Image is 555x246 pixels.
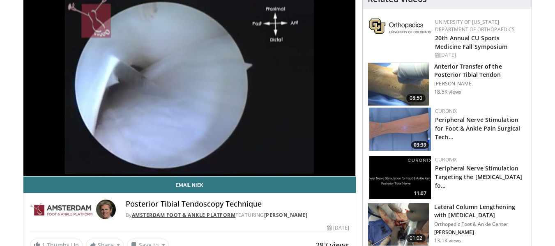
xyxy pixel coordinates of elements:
span: 01:02 [406,234,426,242]
p: 13.1K views [434,237,461,244]
a: Curonix [435,156,457,163]
img: 355603a8-37da-49b6-856f-e00d7e9307d3.png.150x105_q85_autocrop_double_scale_upscale_version-0.2.png [369,18,431,34]
a: Curonix [435,108,457,115]
a: University of [US_STATE] Department of Orthopaedics [435,18,515,33]
img: 545648_3.png.150x105_q85_crop-smart_upscale.jpg [368,203,429,246]
h3: Anterior Transfer of the Posterior Tibial Tendon [434,62,527,79]
a: Amsterdam Foot & Ankle Platform [132,212,236,218]
img: Avatar [96,200,116,219]
div: [DATE] [435,51,525,59]
span: 08:50 [406,94,426,102]
p: 18.5K views [434,89,461,95]
a: Peripheral Nerve Stimulation for Foot & Ankle Pain Surgical Tech… [435,116,520,141]
img: Amsterdam Foot & Ankle Platform [30,200,93,219]
a: 20th Annual CU Sports Medicine Fall Symposium [435,34,507,51]
span: 03:39 [411,141,429,149]
p: [PERSON_NAME] [434,229,527,236]
div: [DATE] [327,224,349,232]
p: Orthopedic Foot & Ankle Center [434,221,527,228]
h4: Posterior Tibial Tendoscopy Technique [126,200,349,209]
img: 997914f1-2438-46d3-bb0a-766a8c5fd9ba.150x105_q85_crop-smart_upscale.jpg [369,156,431,199]
img: 73042a39-faa0-4cce-aaf4-9dbc875de030.150x105_q85_crop-smart_upscale.jpg [369,108,431,151]
p: [PERSON_NAME] [434,80,527,87]
a: 08:50 Anterior Transfer of the Posterior Tibial Tendon [PERSON_NAME] 18.5K views [368,62,527,106]
a: Peripheral Nerve Stimulation Targeting the [MEDICAL_DATA] fo… [435,164,522,189]
a: Email Niek [23,177,356,193]
a: 03:39 [369,108,431,151]
h3: Lateral Column Lengthening with [MEDICAL_DATA] [434,203,527,219]
div: By FEATURING [126,212,349,219]
span: 11:07 [411,190,429,197]
a: [PERSON_NAME] [264,212,308,218]
img: 52442_0000_3.png.150x105_q85_crop-smart_upscale.jpg [368,63,429,106]
a: 11:07 [369,156,431,199]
